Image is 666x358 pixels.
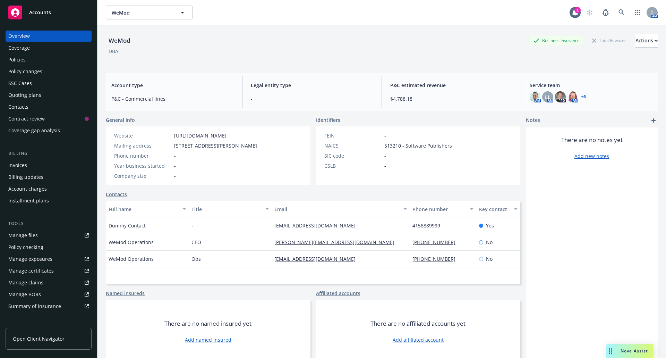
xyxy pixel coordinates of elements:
span: General info [106,116,135,124]
div: Policy checking [8,242,43,253]
div: Manage files [8,230,38,241]
span: [STREET_ADDRESS][PERSON_NAME] [174,142,257,149]
a: [PERSON_NAME][EMAIL_ADDRESS][DOMAIN_NAME] [274,239,400,245]
div: Policies [8,54,26,65]
a: Start snowing [583,6,597,19]
span: - [191,222,193,229]
span: Service team [530,82,652,89]
div: 1 [574,7,581,13]
a: Report a Bug [599,6,613,19]
span: - [174,172,176,180]
span: Ops [191,255,201,263]
img: photo [530,91,541,102]
div: Manage BORs [8,289,41,300]
a: Named insureds [106,290,145,297]
a: Manage files [6,230,92,241]
button: Nova Assist [606,344,654,358]
a: Manage claims [6,277,92,288]
div: FEIN [324,132,382,139]
button: Email [272,201,410,217]
div: DBA: - [109,48,121,55]
a: Coverage gap analysis [6,125,92,136]
a: Policy checking [6,242,92,253]
span: - [384,162,386,169]
div: Coverage gap analysis [8,125,60,136]
div: Total Rewards [589,36,630,45]
div: Manage exposures [8,253,52,265]
span: $4,788.18 [390,95,513,102]
a: Billing updates [6,172,92,183]
span: CEO [191,239,201,246]
div: Billing [6,150,92,157]
div: SIC code [324,152,382,159]
div: SSC Cases [8,78,32,89]
div: Mailing address [114,142,171,149]
div: Summary of insurance [8,301,61,312]
a: SSC Cases [6,78,92,89]
button: WeMod [106,6,193,19]
a: Contacts [6,101,92,113]
a: Manage certificates [6,265,92,276]
div: Full name [109,206,178,213]
div: CSLB [324,162,382,169]
a: Affiliated accounts [316,290,360,297]
span: There are no notes yet [561,136,623,144]
button: Actions [635,34,658,48]
button: Phone number [410,201,476,217]
span: There are no named insured yet [164,319,251,328]
div: Business Insurance [530,36,583,45]
span: - [174,162,176,169]
span: Nova Assist [621,348,648,354]
span: No [486,239,493,246]
div: Overview [8,31,30,42]
a: Switch app [631,6,644,19]
div: Policy changes [8,66,42,77]
a: Policy changes [6,66,92,77]
div: Invoices [8,160,27,171]
span: - [251,95,373,102]
a: [EMAIL_ADDRESS][DOMAIN_NAME] [274,222,361,229]
span: No [486,255,493,263]
div: Manage certificates [8,265,54,276]
a: Coverage [6,42,92,53]
a: Invoices [6,160,92,171]
span: There are no affiliated accounts yet [370,319,466,328]
div: Actions [635,34,658,47]
button: Key contact [476,201,520,217]
span: Identifiers [316,116,340,124]
a: Contract review [6,113,92,124]
div: Manage claims [8,277,43,288]
span: WeMod [112,9,172,16]
span: LL [545,93,550,101]
a: [PHONE_NUMBER] [412,256,461,262]
span: - [174,152,176,159]
a: Overview [6,31,92,42]
span: Account type [111,82,234,89]
span: P&C - Commercial lines [111,95,234,102]
div: Quoting plans [8,90,41,101]
a: Contacts [106,191,127,198]
div: Contacts [8,101,28,113]
span: WeMod Operations [109,239,154,246]
a: Quoting plans [6,90,92,101]
div: Company size [114,172,171,180]
a: [URL][DOMAIN_NAME] [174,132,227,139]
span: Accounts [29,10,51,15]
span: Notes [526,116,540,125]
a: Add affiliated account [393,336,444,343]
a: [PHONE_NUMBER] [412,239,461,245]
button: Full name [106,201,189,217]
span: P&C estimated revenue [390,82,513,89]
a: Installment plans [6,195,92,206]
span: Dummy Contact [109,222,146,229]
a: Policies [6,54,92,65]
div: Year business started [114,162,171,169]
span: Open Client Navigator [13,335,65,342]
button: Title [189,201,272,217]
div: Coverage [8,42,30,53]
span: Yes [486,222,494,229]
a: Manage exposures [6,253,92,265]
a: Manage BORs [6,289,92,300]
div: Phone number [412,206,466,213]
a: add [649,116,658,125]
